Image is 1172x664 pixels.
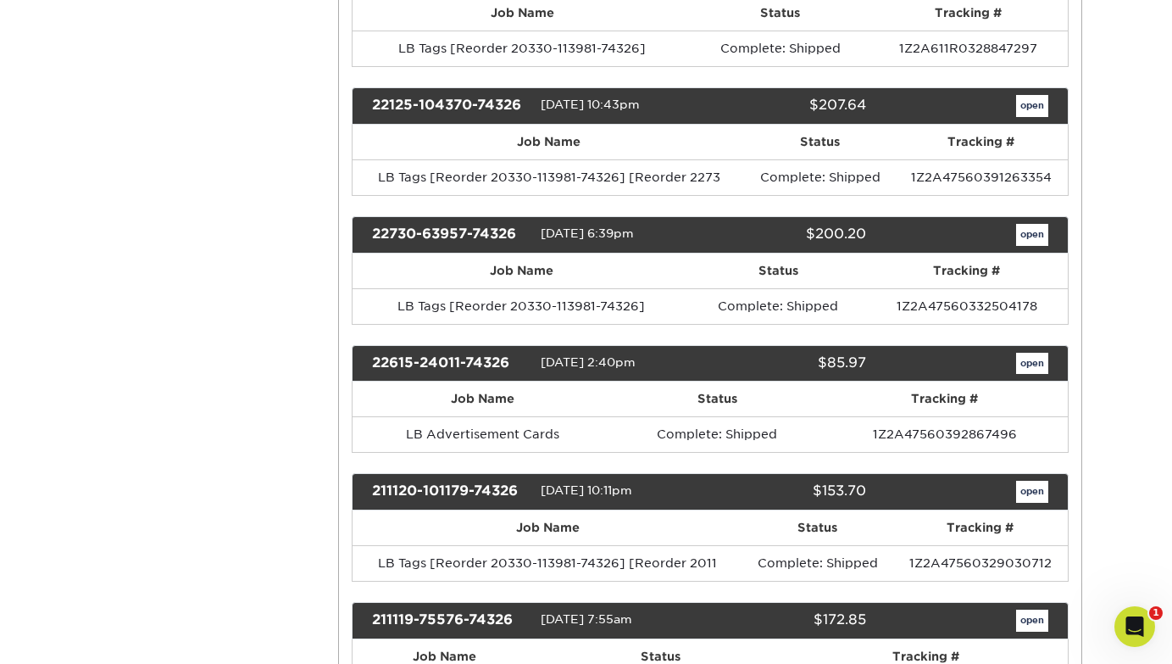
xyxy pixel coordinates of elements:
[869,31,1068,66] td: 1Z2A611R0328847297
[745,125,895,159] th: Status
[541,484,632,498] span: [DATE] 10:11pm
[541,226,634,240] span: [DATE] 6:39pm
[353,254,691,288] th: Job Name
[1016,610,1048,632] a: open
[691,254,866,288] th: Status
[691,288,866,324] td: Complete: Shipped
[1149,606,1163,620] span: 1
[541,612,632,626] span: [DATE] 7:55am
[895,159,1067,195] td: 1Z2A47560391263354
[742,511,892,545] th: Status
[697,95,879,117] div: $207.64
[359,481,541,503] div: 211120-101179-74326
[1016,224,1048,246] a: open
[822,416,1068,452] td: 1Z2A47560392867496
[353,288,691,324] td: LB Tags [Reorder 20330-113981-74326]
[895,125,1067,159] th: Tracking #
[893,511,1068,545] th: Tracking #
[1016,353,1048,375] a: open
[697,610,879,632] div: $172.85
[613,416,822,452] td: Complete: Shipped
[359,610,541,632] div: 211119-75576-74326
[697,481,879,503] div: $153.70
[541,98,640,111] span: [DATE] 10:43pm
[866,254,1068,288] th: Tracking #
[541,355,636,369] span: [DATE] 2:40pm
[353,159,745,195] td: LB Tags [Reorder 20330-113981-74326] [Reorder 2273
[1016,95,1048,117] a: open
[1016,481,1048,503] a: open
[745,159,895,195] td: Complete: Shipped
[822,382,1068,416] th: Tracking #
[866,288,1068,324] td: 1Z2A47560332504178
[1114,606,1155,647] iframe: Intercom live chat
[353,125,745,159] th: Job Name
[353,511,742,545] th: Job Name
[893,545,1068,581] td: 1Z2A47560329030712
[359,353,541,375] div: 22615-24011-74326
[353,416,613,452] td: LB Advertisement Cards
[353,382,613,416] th: Job Name
[692,31,869,66] td: Complete: Shipped
[359,224,541,246] div: 22730-63957-74326
[359,95,541,117] div: 22125-104370-74326
[353,545,742,581] td: LB Tags [Reorder 20330-113981-74326] [Reorder 2011
[353,31,692,66] td: LB Tags [Reorder 20330-113981-74326]
[697,353,879,375] div: $85.97
[742,545,892,581] td: Complete: Shipped
[613,382,822,416] th: Status
[697,224,879,246] div: $200.20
